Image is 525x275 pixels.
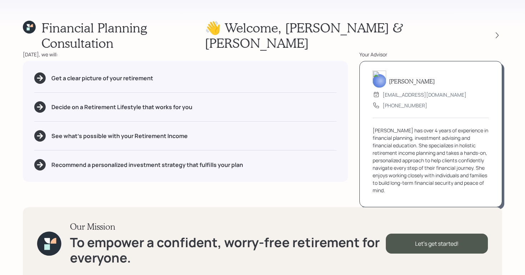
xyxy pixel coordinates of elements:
h1: Financial Planning Consultation [41,20,205,51]
div: [EMAIL_ADDRESS][DOMAIN_NAME] [383,91,466,98]
div: [DATE], we will: [23,51,348,58]
h1: 👋 Welcome , [PERSON_NAME] & [PERSON_NAME] [205,20,479,51]
img: aleksandra-headshot.png [373,71,386,88]
div: [PHONE_NUMBER] [383,102,427,109]
h5: [PERSON_NAME] [389,78,435,85]
h5: Decide on a Retirement Lifestyle that works for you [51,104,192,111]
h5: Recommend a personalized investment strategy that fulfills your plan [51,162,243,168]
h1: To empower a confident, worry-free retirement for everyone. [70,235,386,265]
div: Let's get started! [386,234,488,254]
h3: Our Mission [70,221,386,232]
div: Your Advisor [359,51,502,58]
h5: Get a clear picture of your retirement [51,75,153,82]
div: [PERSON_NAME] has over 4 years of experience in financial planning, investment advising and finan... [373,127,489,194]
h5: See what's possible with your Retirement Income [51,133,188,139]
